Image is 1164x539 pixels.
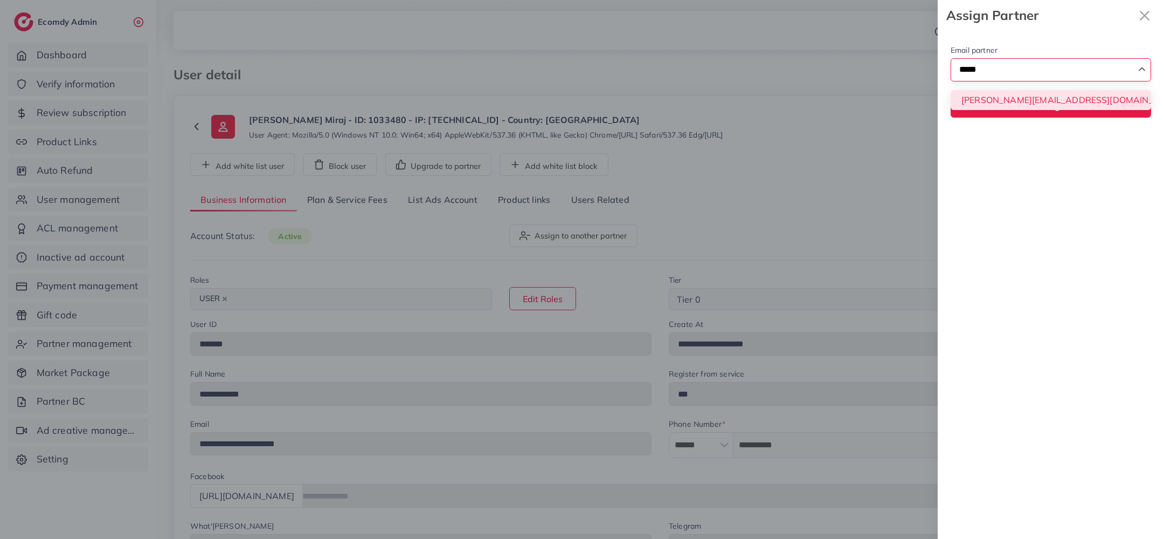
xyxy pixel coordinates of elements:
[951,90,1151,110] li: [PERSON_NAME][EMAIL_ADDRESS][DOMAIN_NAME]
[1134,5,1155,26] svg: x
[955,62,1134,78] input: Search for option
[951,58,1151,81] div: Search for option
[1134,4,1155,26] button: Close
[946,6,1134,25] strong: Assign Partner
[951,45,997,56] label: Email partner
